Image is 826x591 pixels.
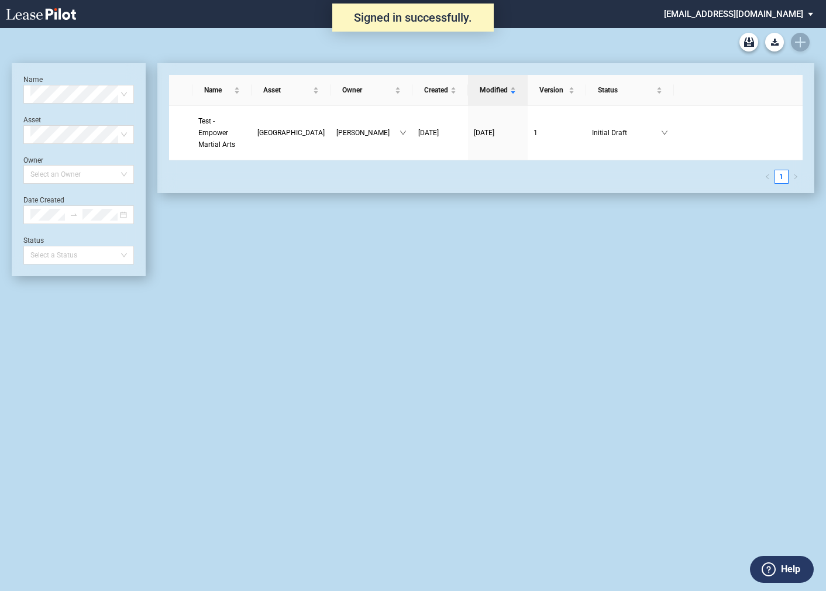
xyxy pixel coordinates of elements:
[418,127,462,139] a: [DATE]
[342,84,393,96] span: Owner
[474,129,494,137] span: [DATE]
[263,84,311,96] span: Asset
[775,170,788,183] a: 1
[789,170,803,184] button: right
[534,129,538,137] span: 1
[474,127,522,139] a: [DATE]
[528,75,586,106] th: Version
[23,156,43,164] label: Owner
[534,127,580,139] a: 1
[765,33,784,51] button: Download Blank Form
[257,129,325,137] span: Crow Canyon Commons
[198,115,246,150] a: Test - Empower Martial Arts
[468,75,528,106] th: Modified
[70,211,78,219] span: swap-right
[760,170,775,184] li: Previous Page
[592,127,661,139] span: Initial Draft
[252,75,331,106] th: Asset
[762,33,787,51] md-menu: Download Blank Form List
[198,117,235,149] span: Test - Empower Martial Arts
[789,170,803,184] li: Next Page
[23,236,44,245] label: Status
[480,84,508,96] span: Modified
[257,127,325,139] a: [GEOGRAPHIC_DATA]
[23,196,64,204] label: Date Created
[539,84,566,96] span: Version
[586,75,674,106] th: Status
[23,75,43,84] label: Name
[760,170,775,184] button: left
[23,116,41,124] label: Asset
[424,84,448,96] span: Created
[331,75,412,106] th: Owner
[750,556,814,583] button: Help
[400,129,407,136] span: down
[192,75,252,106] th: Name
[412,75,468,106] th: Created
[781,562,800,577] label: Help
[336,127,400,139] span: [PERSON_NAME]
[793,174,799,180] span: right
[204,84,232,96] span: Name
[418,129,439,137] span: [DATE]
[332,4,494,32] div: Signed in successfully.
[598,84,654,96] span: Status
[765,174,770,180] span: left
[70,211,78,219] span: to
[775,170,789,184] li: 1
[739,33,758,51] a: Archive
[661,129,668,136] span: down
